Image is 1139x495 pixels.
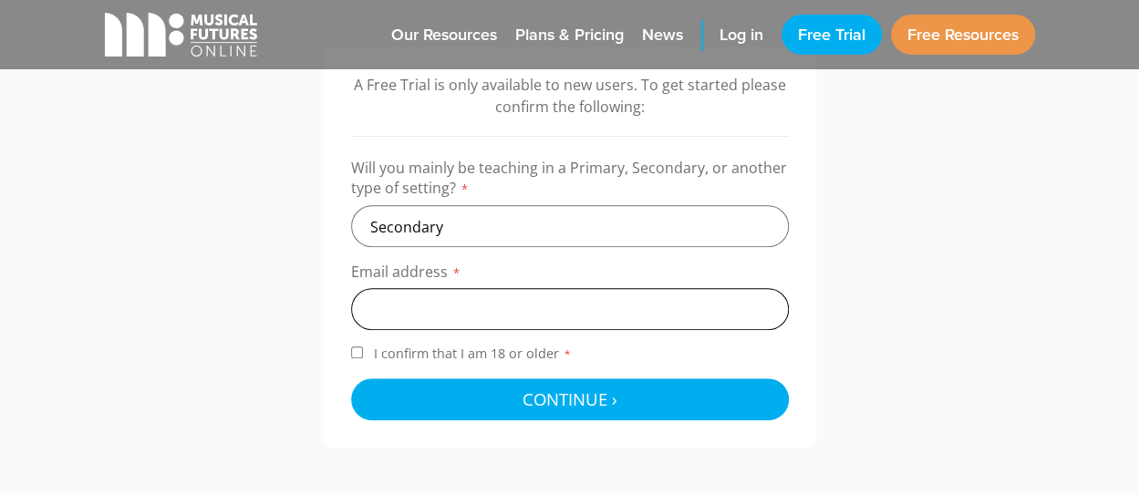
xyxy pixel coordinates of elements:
[515,23,624,47] span: Plans & Pricing
[391,23,497,47] span: Our Resources
[370,345,575,362] span: I confirm that I am 18 or older
[720,23,763,47] span: Log in
[523,387,617,410] span: Continue ›
[351,346,363,358] input: I confirm that I am 18 or older*
[351,262,789,288] label: Email address
[782,15,882,55] a: Free Trial
[351,378,789,420] button: Continue ›
[351,74,789,118] p: A Free Trial is only available to new users. To get started please confirm the following:
[891,15,1035,55] a: Free Resources
[642,23,683,47] span: News
[351,158,789,205] label: Will you mainly be teaching in a Primary, Secondary, or another type of setting?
